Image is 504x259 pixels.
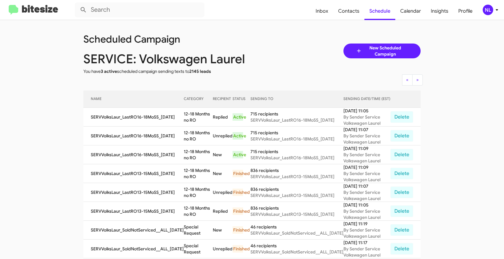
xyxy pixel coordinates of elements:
[233,170,243,177] div: Finished
[395,2,426,20] a: Calendar
[250,211,343,217] div: SERVVolksLaur_LastRO13-15MoSS_[DATE]
[390,149,413,161] button: Delete
[343,127,390,133] div: [DATE] 11:07
[83,240,184,258] td: SERVVolksLaur_SoldNotServiced__ALL_[DATE]
[343,202,390,208] div: [DATE] 11:05
[390,168,413,179] button: Delete
[343,108,390,114] div: [DATE] 11:05
[343,152,390,164] div: By Sender Service Volkswagen Laurel
[390,224,413,236] button: Delete
[83,108,184,127] td: SERVVolksLaur_LastRO16-18MoSS_[DATE]
[390,111,413,123] button: Delete
[83,127,184,145] td: SERVVolksLaur_LastRO16-18MoSS_[DATE]
[184,90,213,108] th: CATEGORY
[412,74,423,86] button: Next
[213,221,233,240] td: New
[343,114,390,126] div: By Sender Service Volkswagen Laurel
[233,90,250,108] th: STATUS
[101,69,117,74] span: 3 active
[406,77,409,82] span: «
[311,2,333,20] a: Inbox
[250,111,343,117] div: 715 recipients
[343,227,390,239] div: By Sender Service Volkswagen Laurel
[416,77,419,82] span: »
[453,2,477,20] a: Profile
[250,230,343,236] div: SERVVolksLaur_SoldNotServiced__ALL_[DATE]
[343,133,390,145] div: By Sender Service Volkswagen Laurel
[343,246,390,258] div: By Sender Service Volkswagen Laurel
[233,132,243,140] div: Active
[233,207,243,215] div: Finished
[233,151,243,158] div: Active
[250,130,343,136] div: 715 recipients
[83,183,184,202] td: SERVVolksLaur_LastRO13-15MoSS_[DATE]
[213,202,233,221] td: Replied
[364,2,395,20] a: Schedule
[83,202,184,221] td: SERVVolksLaur_LastRO13-15MoSS_[DATE]
[402,74,423,86] nav: Page navigation example
[184,108,213,127] td: 12-18 Months no RO
[79,36,257,42] div: Scheduled Campaign
[213,145,233,164] td: New
[343,44,421,58] a: New Scheduled Campaign
[426,2,453,20] a: Insights
[184,183,213,202] td: 12-18 Months no RO
[184,145,213,164] td: 12-18 Months no RO
[83,90,184,108] th: NAME
[390,243,413,255] button: Delete
[233,245,243,253] div: Finished
[343,189,390,202] div: By Sender Service Volkswagen Laurel
[250,186,343,192] div: 836 recipients
[184,202,213,221] td: 12-18 Months no RO
[79,56,257,62] div: SERVICE: Volkswagen Laurel
[343,208,390,220] div: By Sender Service Volkswagen Laurel
[250,249,343,255] div: SERVVolksLaur_SoldNotServiced__ALL_[DATE]
[343,90,390,108] th: SENDING DATE/TIME (EST)
[189,69,211,74] span: 2145 leads
[184,221,213,240] td: Special Request
[362,45,408,57] span: New Scheduled Campaign
[250,173,343,180] div: SERVVolksLaur_LastRO13-15MoSS_[DATE]
[250,90,343,108] th: SENDING TO
[83,164,184,183] td: SERVVolksLaur_LastRO13-15MoSS_[DATE]
[390,205,413,217] button: Delete
[184,240,213,258] td: Special Request
[390,186,413,198] button: Delete
[483,5,493,15] div: NL
[79,68,257,74] div: You have scheduled campaign sending texts to
[250,167,343,173] div: 836 recipients
[184,164,213,183] td: 12-18 Months no RO
[343,145,390,152] div: [DATE] 11:09
[343,240,390,246] div: [DATE] 11:17
[343,183,390,189] div: [DATE] 11:07
[250,136,343,142] div: SERVVolksLaur_LastRO16-18MoSS_[DATE]
[250,205,343,211] div: 836 recipients
[213,183,233,202] td: Unreplied
[213,108,233,127] td: Replied
[250,148,343,155] div: 715 recipients
[213,90,233,108] th: RECIPIENT
[250,243,343,249] div: 46 recipients
[250,192,343,198] div: SERVVolksLaur_LastRO13-15MoSS_[DATE]
[250,224,343,230] div: 46 recipients
[83,221,184,240] td: SERVVolksLaur_SoldNotServiced__ALL_[DATE]
[250,117,343,123] div: SERVVolksLaur_LastRO16-18MoSS_[DATE]
[402,74,413,86] button: Previous
[343,221,390,227] div: [DATE] 11:19
[250,155,343,161] div: SERVVolksLaur_LastRO16-18MoSS_[DATE]
[213,127,233,145] td: Unreplied
[343,170,390,183] div: By Sender Service Volkswagen Laurel
[233,113,243,121] div: Active
[333,2,364,20] a: Contacts
[83,145,184,164] td: SERVVolksLaur_LastRO16-18MoSS_[DATE]
[477,5,497,15] button: NL
[184,127,213,145] td: 12-18 Months no RO
[343,164,390,170] div: [DATE] 11:09
[75,2,204,17] input: Search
